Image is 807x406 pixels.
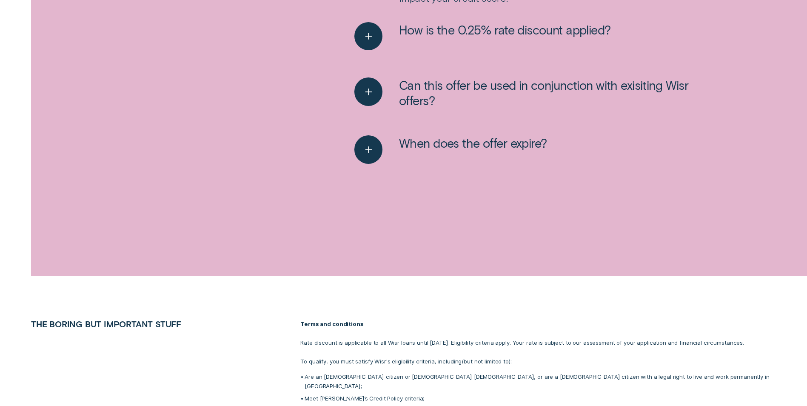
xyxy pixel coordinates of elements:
p: Rate discount is applicable to all Wisr loans until [DATE]. Eligibility criteria apply. Your rate... [300,338,776,347]
button: See more [354,77,722,108]
p: Are an [DEMOGRAPHIC_DATA] citizen or [DEMOGRAPHIC_DATA] [DEMOGRAPHIC_DATA], or are a [DEMOGRAPHIC... [305,372,776,391]
button: See more [354,135,547,163]
span: When does the offer expire? [399,135,547,151]
button: See more [354,22,611,50]
p: Meet [PERSON_NAME]’s Credit Policy criteria; [305,394,776,403]
span: ( [462,358,464,365]
h2: THE BORING BUT IMPORTANT STUFF [26,319,242,329]
span: ) [509,358,510,365]
p: To qualify, you must satisfy Wisr's eligibility criteria, including but not limited to : [300,357,776,366]
span: How is the 0.25% rate discount applied? [399,22,611,37]
span: Can this offer be used in conjunction with exisiting Wisr offers? [399,77,722,108]
strong: Terms and conditions [300,320,363,327]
